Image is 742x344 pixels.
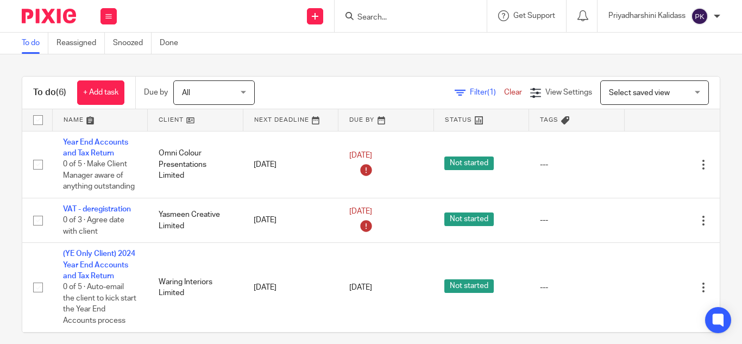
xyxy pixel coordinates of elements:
span: View Settings [545,89,592,96]
div: --- [540,282,614,293]
span: (1) [487,89,496,96]
span: Tags [540,117,558,123]
span: Not started [444,212,494,226]
span: (6) [56,88,66,97]
a: VAT - deregistration [63,205,131,213]
span: Filter [470,89,504,96]
img: Pixie [22,9,76,23]
td: Yasmeen Creative Limited [148,198,243,242]
span: 0 of 3 · Agree date with client [63,216,124,235]
span: All [182,89,190,97]
input: Search [356,13,454,23]
span: [DATE] [349,208,372,216]
a: Reassigned [56,33,105,54]
span: 0 of 5 · Auto-email the client to kick start the Year End Accounts process [63,284,136,325]
span: [DATE] [349,284,372,291]
a: + Add task [77,80,124,105]
span: 0 of 5 · Make Client Manager aware of anything outstanding [63,160,135,190]
h1: To do [33,87,66,98]
span: Get Support [513,12,555,20]
td: [DATE] [243,243,338,332]
p: Priyadharshini Kalidass [608,10,686,21]
a: To do [22,33,48,54]
span: Not started [444,157,494,170]
a: (YE Only Client) 2024 Year End Accounts and Tax Return [63,250,135,280]
td: [DATE] [243,198,338,242]
div: --- [540,215,614,226]
p: Due by [144,87,168,98]
a: Year End Accounts and Tax Return [63,139,128,157]
td: Waring Interiors Limited [148,243,243,332]
td: Omni Colour Presentations Limited [148,131,243,198]
span: Select saved view [609,89,670,97]
img: svg%3E [691,8,708,25]
td: [DATE] [243,131,338,198]
span: Not started [444,279,494,293]
a: Clear [504,89,522,96]
div: --- [540,159,614,170]
a: Done [160,33,186,54]
a: Snoozed [113,33,152,54]
span: [DATE] [349,152,372,160]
